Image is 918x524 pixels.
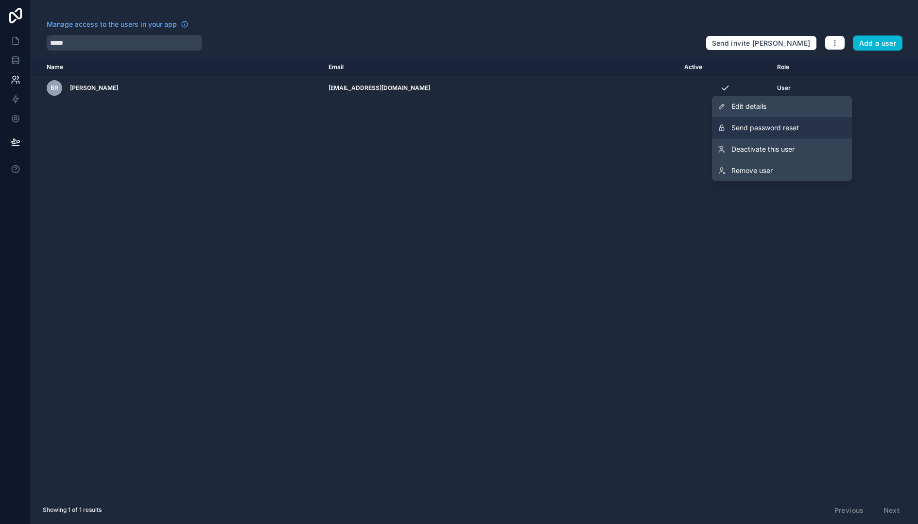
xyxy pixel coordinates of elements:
[323,76,678,100] td: [EMAIL_ADDRESS][DOMAIN_NAME]
[678,58,772,76] th: Active
[31,58,323,76] th: Name
[51,84,58,92] span: BR
[47,19,177,29] span: Manage access to the users in your app
[712,139,852,160] a: Deactivate this user
[731,166,773,175] span: Remove user
[712,96,852,117] a: Edit details
[731,123,799,133] span: Send password reset
[731,144,795,154] span: Deactivate this user
[731,102,766,111] span: Edit details
[712,160,852,181] a: Remove user
[712,117,852,139] button: Send password reset
[43,506,102,514] span: Showing 1 of 1 results
[771,58,850,76] th: Role
[853,35,903,51] button: Add a user
[31,58,918,496] div: scrollable content
[777,84,791,92] span: User
[323,58,678,76] th: Email
[70,84,118,92] span: [PERSON_NAME]
[47,19,189,29] a: Manage access to the users in your app
[706,35,817,51] button: Send invite [PERSON_NAME]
